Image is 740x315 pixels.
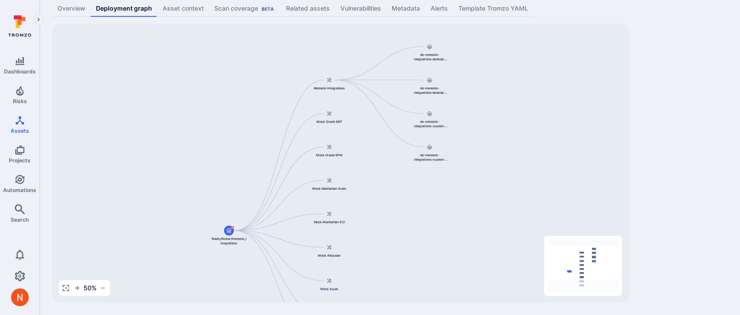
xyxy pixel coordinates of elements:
[412,52,447,61] span: oic-monocle-integrations-lambda-prod-us-east-1
[11,288,29,306] img: ACg8ocIprwjrgDQnDsNSk9Ghn5p5-B8DpAKWoJ5Gi9syOE4K59tr4Q=s96-c
[3,187,36,193] span: Automations
[453,0,534,17] a: Template Tromzo YAML
[211,236,247,245] span: WarbyParker/monocle_integrations
[52,0,91,17] a: Overview
[386,0,425,17] a: Metadata
[320,287,338,291] span: Mock Azure
[335,0,386,17] a: Vulnerabilities
[425,0,453,17] a: Alerts
[13,98,27,104] span: Risks
[412,153,447,161] span: oic-monocle-integrations-custom-auth-lambda-stage-us-east-1
[11,127,29,134] span: Assets
[312,186,346,191] span: Mock Manhattan Scale
[35,16,42,23] i: Expand navigation menu
[316,153,342,157] span: Mock Oracle EPM
[214,4,275,13] div: Scan coverage
[314,219,345,224] span: Mock Manhattan SCI
[84,284,97,292] span: 50 %
[314,86,345,90] span: Monocle Integrations
[260,5,275,12] div: Beta
[317,119,342,124] span: Mock Oracle ERP
[11,216,29,223] span: Search
[33,14,44,25] button: Expand navigation menu
[9,157,31,164] span: Projects
[52,0,728,17] div: Asset tabs
[281,0,335,17] a: Related assets
[11,288,29,306] div: Neeren Patki
[318,253,340,257] span: Mock Atlassian
[4,68,36,75] span: Dashboards
[91,0,157,17] a: Deployment graph
[157,0,209,17] a: Asset context
[412,86,447,95] span: oic-monocle-integrations-lambda-stage-us-east-1
[412,119,447,128] span: oic-monocle-integrations-custom-auth-lambda-prod-us-east-1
